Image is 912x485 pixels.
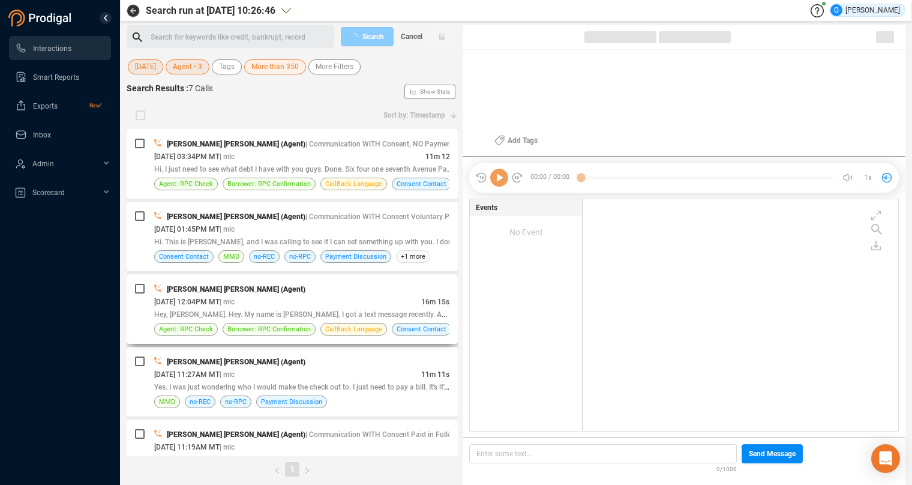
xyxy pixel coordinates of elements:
[127,202,458,271] div: [PERSON_NAME] [PERSON_NAME] (Agent)| Communication WITH Consent Voluntary Payment MadeðŸ’²[DATE] ...
[9,122,111,146] li: Inbox
[135,59,156,74] span: [DATE]
[289,251,311,262] span: no-RPC
[154,225,220,233] span: [DATE] 01:45PM MT
[127,347,458,417] div: [PERSON_NAME] [PERSON_NAME] (Agent)[DATE] 11:27AM MT| mlc11m 11sYes. I was just wondering who I w...
[220,225,235,233] span: | mlc
[154,298,220,306] span: [DATE] 12:04PM MT
[261,396,322,408] span: Payment Discussion
[716,463,737,474] span: 0/1000
[173,59,202,74] span: Agent • 3
[394,27,430,46] button: Cancel
[89,94,101,118] span: New!
[15,36,101,60] a: Interactions
[212,59,242,74] button: Tags
[159,251,209,262] span: Consent Contact
[742,444,803,463] button: Send Message
[425,152,454,161] span: 11m 12s
[220,152,235,161] span: | mlc
[421,370,449,379] span: 11m 11s
[227,178,311,190] span: Borrower: RPC Confirmation
[154,443,220,451] span: [DATE] 11:19AM MT
[325,251,386,262] span: Payment Discussion
[15,65,101,89] a: Smart Reports
[220,443,235,451] span: | mlc
[305,430,485,439] span: | Communication WITH Consent Paid in FullðŸ’²ðŸ’²ðŸ’²
[33,102,58,110] span: Exports
[32,160,54,168] span: Admin
[244,59,306,74] button: More than 350
[33,131,51,139] span: Inbox
[304,467,311,474] span: right
[167,140,305,148] span: [PERSON_NAME] [PERSON_NAME] (Agent)
[9,65,111,89] li: Smart Reports
[167,358,305,366] span: [PERSON_NAME] [PERSON_NAME] (Agent)
[420,20,450,164] span: Show Stats
[167,285,305,294] span: [PERSON_NAME] [PERSON_NAME] (Agent)
[299,462,315,477] button: right
[286,463,299,476] a: 1
[269,462,285,477] li: Previous Page
[397,324,446,335] span: Consent Contact
[871,444,900,473] div: Open Intercom Messenger
[33,44,71,53] span: Interactions
[220,298,235,306] span: | mlc
[305,140,454,148] span: | Communication WITH Consent, NO Payment
[219,59,235,74] span: Tags
[190,396,211,408] span: no-REC
[223,251,239,262] span: MMD
[32,188,65,197] span: Scorecard
[166,59,209,74] button: Agent • 3
[401,27,422,46] span: Cancel
[830,4,900,16] div: [PERSON_NAME]
[9,94,111,118] li: Exports
[159,396,175,408] span: MMD
[396,250,430,263] span: +1 more
[15,94,101,118] a: ExportsNew!
[316,59,353,74] span: More Filters
[508,131,538,150] span: Add Tags
[487,131,545,150] button: Add Tags
[154,238,470,246] span: Hi. This is [PERSON_NAME], and I was calling to see if I can set something up with you. I don't hav
[864,168,872,187] span: 1x
[154,382,458,391] span: Yes. I was just wondering who I would make the check out to. I just need to pay a bill. It's it's An
[154,152,220,161] span: [DATE] 03:34PM MT
[9,36,111,60] li: Interactions
[225,396,247,408] span: no-RPC
[159,178,213,190] span: Agent: RPC Check
[325,324,382,335] span: CallBack Language
[421,298,449,306] span: 16m 15s
[127,274,458,344] div: [PERSON_NAME] [PERSON_NAME] (Agent)[DATE] 12:04PM MT| mlc16m 15sHey, [PERSON_NAME]. Hey. My name ...
[376,106,458,125] button: Sort by: Timestamp
[127,129,458,199] div: [PERSON_NAME] [PERSON_NAME] (Agent)| Communication WITH Consent, NO Payment[DATE] 03:34PM MT| mlc...
[146,4,275,18] span: Search run at [DATE] 10:26:46
[269,462,285,477] button: left
[859,169,876,186] button: 1x
[834,4,839,16] span: G
[523,169,581,187] span: 00:00 / 00:00
[274,467,281,474] span: left
[159,324,213,335] span: Agent: RPC Check
[589,202,898,430] div: grid
[470,216,582,249] div: No Event
[33,73,79,82] span: Smart Reports
[308,59,361,74] button: More Filters
[325,178,382,190] span: CallBack Language
[476,202,497,213] span: Events
[188,83,213,93] span: 7 Calls
[227,324,311,335] span: Borrower: RPC Confirmation
[251,59,299,74] span: More than 350
[404,85,455,99] button: Show Stats
[254,251,275,262] span: no-REC
[8,10,74,26] img: prodigal-logo
[285,462,299,477] li: 1
[299,462,315,477] li: Next Page
[397,178,446,190] span: Consent Contact
[167,430,305,439] span: [PERSON_NAME] [PERSON_NAME] (Agent)
[15,122,101,146] a: Inbox
[127,83,188,93] span: Search Results :
[154,370,220,379] span: [DATE] 11:27AM MT
[220,370,235,379] span: | mlc
[128,59,163,74] button: [DATE]
[154,164,512,173] span: Hi. I just need to see what debt I have with you guys. Done. Six four one seventh Avenue Past, [P...
[167,212,305,221] span: [PERSON_NAME] [PERSON_NAME] (Agent)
